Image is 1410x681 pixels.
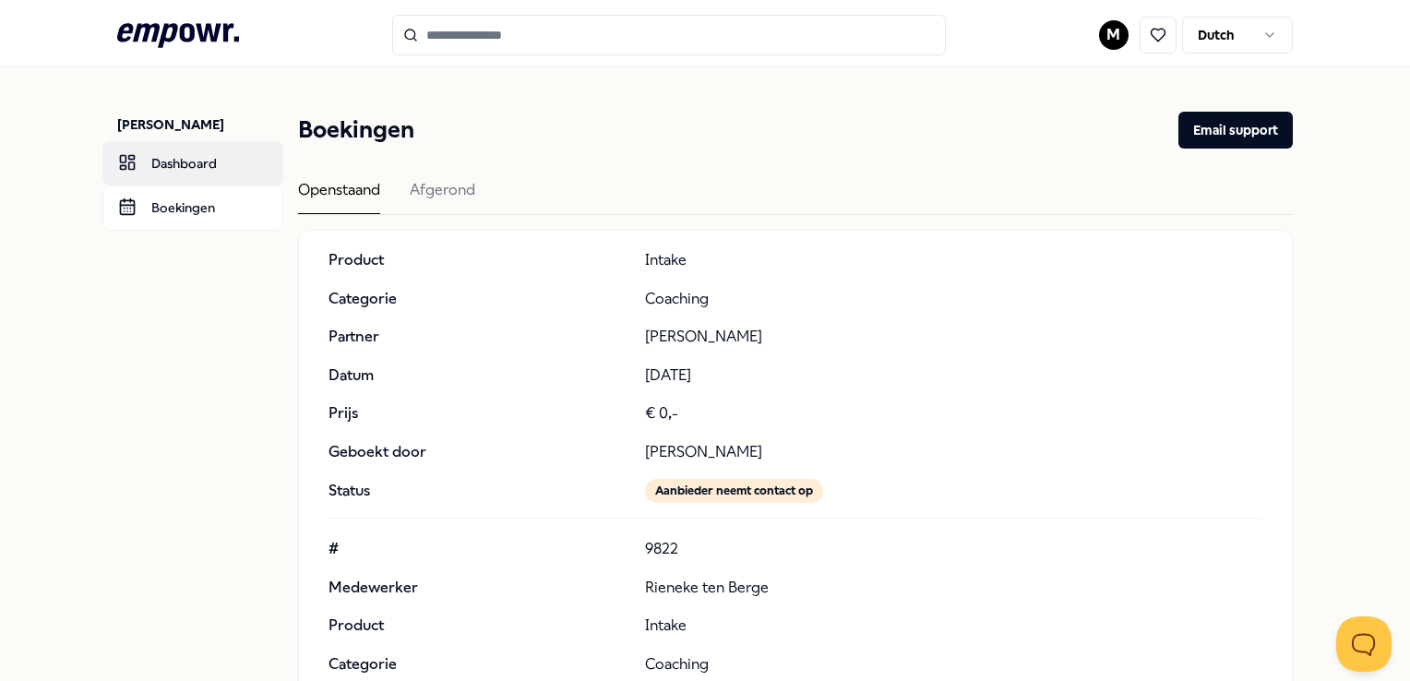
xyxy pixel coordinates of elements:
p: # [329,537,629,561]
p: Coaching [645,287,1262,311]
p: Coaching [645,652,1262,676]
p: Categorie [329,652,629,676]
p: 9822 [645,537,1262,561]
p: Datum [329,364,629,388]
p: [PERSON_NAME] [645,440,1262,464]
p: Geboekt door [329,440,629,464]
p: Intake [645,614,1262,638]
p: Product [329,614,629,638]
p: Prijs [329,401,629,425]
p: Partner [329,325,629,349]
p: [DATE] [645,364,1262,388]
div: Aanbieder neemt contact op [645,479,823,503]
p: Rieneke ten Berge [645,576,1262,600]
p: Product [329,248,629,272]
p: Status [329,479,629,503]
div: Openstaand [298,178,380,214]
div: Afgerond [410,178,475,214]
p: Intake [645,248,1262,272]
p: [PERSON_NAME] [645,325,1262,349]
a: Dashboard [102,141,283,185]
p: Categorie [329,287,629,311]
p: [PERSON_NAME] [117,115,283,134]
button: M [1099,20,1129,50]
iframe: Help Scout Beacon - Open [1336,616,1392,672]
p: € 0,- [645,401,1262,425]
button: Email support [1178,112,1293,149]
a: Boekingen [102,185,283,230]
input: Search for products, categories or subcategories [392,15,946,55]
h1: Boekingen [298,112,414,149]
p: Medewerker [329,576,629,600]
